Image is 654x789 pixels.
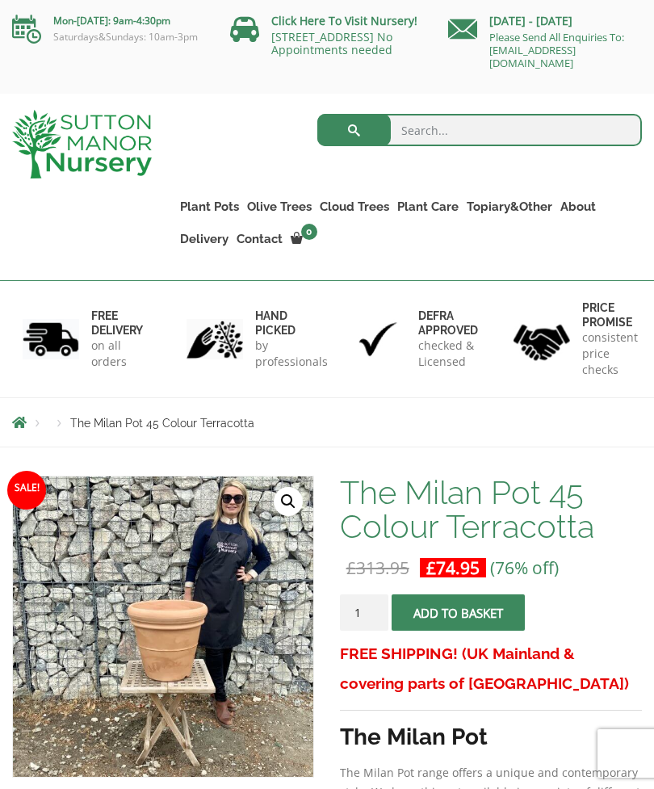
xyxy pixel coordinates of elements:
p: on all orders [91,338,143,370]
h1: The Milan Pot 45 Colour Terracotta [340,476,642,543]
h6: FREE DELIVERY [91,308,143,338]
p: checked & Licensed [418,338,478,370]
a: Delivery [176,228,233,250]
p: by professionals [255,338,328,370]
button: Add to basket [392,594,525,631]
input: Search... [317,114,643,146]
p: consistent price checks [582,329,638,378]
a: [STREET_ADDRESS] No Appointments needed [271,29,392,57]
strong: The Milan Pot [340,724,488,750]
span: Sale! [7,471,46,510]
span: £ [426,556,436,579]
img: 1.jpg [23,319,79,360]
span: The Milan Pot 45 Colour Terracotta [70,417,254,430]
img: 2.jpg [187,319,243,360]
span: 0 [301,224,317,240]
a: View full-screen image gallery [274,487,303,516]
p: Mon-[DATE]: 9am-4:30pm [12,11,206,31]
img: The Milan Pot 45 Colour Terracotta - IMG 7038 scaled [13,476,313,777]
p: Saturdays&Sundays: 10am-3pm [12,31,206,44]
a: Plant Pots [176,195,243,218]
span: (76% off) [490,556,559,579]
a: Click Here To Visit Nursery! [271,13,417,28]
h6: Defra approved [418,308,478,338]
h6: Price promise [582,300,638,329]
img: logo [12,110,152,178]
a: Please Send All Enquiries To: [EMAIL_ADDRESS][DOMAIN_NAME] [489,30,624,70]
h6: hand picked [255,308,328,338]
p: [DATE] - [DATE] [448,11,642,31]
bdi: 313.95 [346,556,409,579]
a: 0 [287,228,322,250]
span: £ [346,556,356,579]
bdi: 74.95 [426,556,480,579]
nav: Breadcrumbs [12,416,642,429]
a: Cloud Trees [316,195,393,218]
a: About [556,195,600,218]
img: 4.jpg [514,314,570,363]
a: Contact [233,228,287,250]
a: Olive Trees [243,195,316,218]
a: Plant Care [393,195,463,218]
h3: FREE SHIPPING! (UK Mainland & covering parts of [GEOGRAPHIC_DATA]) [340,639,642,699]
img: 3.jpg [350,319,406,360]
a: Topiary&Other [463,195,556,218]
input: Product quantity [340,594,388,631]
